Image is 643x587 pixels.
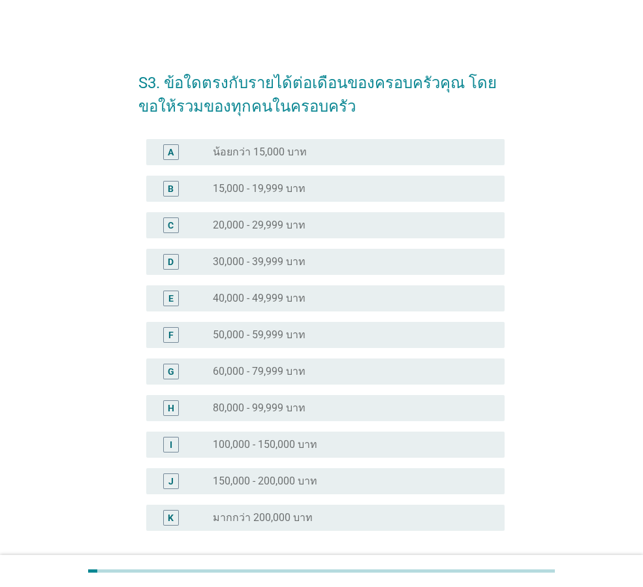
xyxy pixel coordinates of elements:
label: 20,000 - 29,999 บาท [213,219,306,232]
div: D [168,255,174,268]
div: C [168,218,174,232]
label: 100,000 - 150,000 บาท [213,438,317,451]
div: J [168,474,174,488]
div: B [168,182,174,195]
div: E [168,291,174,305]
div: F [168,328,174,341]
h2: S3. ข้อใดตรงกับรายได้ต่อเดือนของครอบครัวคุณ โดยขอให้รวมของทุกคนในครอบครัว [138,58,505,118]
label: 15,000 - 19,999 บาท [213,182,306,195]
label: น้อยกว่า 15,000 บาท [213,146,307,159]
label: มากกว่า 200,000 บาท [213,511,313,524]
label: 80,000 - 99,999 บาท [213,402,306,415]
div: G [168,364,174,378]
label: 40,000 - 49,999 บาท [213,292,306,305]
label: 50,000 - 59,999 บาท [213,328,306,341]
div: A [168,145,174,159]
div: I [170,437,172,451]
label: 150,000 - 200,000 บาท [213,475,317,488]
label: 60,000 - 79,999 บาท [213,365,306,378]
div: H [168,401,174,415]
div: K [168,511,174,524]
label: 30,000 - 39,999 บาท [213,255,306,268]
